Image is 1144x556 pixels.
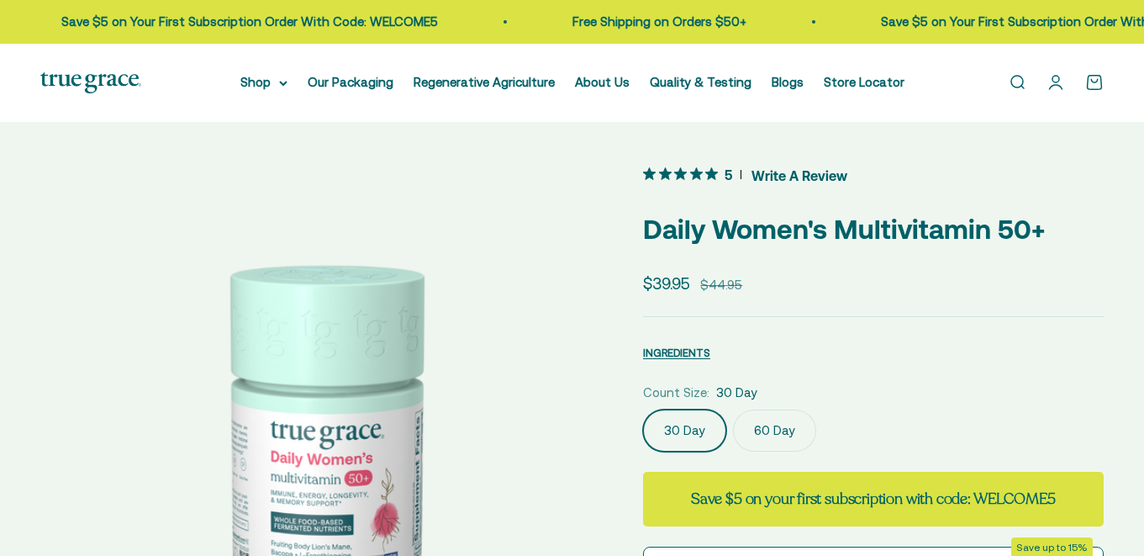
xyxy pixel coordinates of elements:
compare-at-price: $44.95 [700,275,742,295]
a: Blogs [772,75,804,89]
a: Quality & Testing [650,75,751,89]
p: Save $5 on Your First Subscription Order With Code: WELCOME5 [53,12,430,32]
legend: Count Size: [643,383,709,403]
a: About Us [575,75,630,89]
sale-price: $39.95 [643,271,690,296]
span: INGREDIENTS [643,347,710,359]
a: Regenerative Agriculture [414,75,555,89]
span: Write A Review [751,162,847,188]
summary: Shop [240,72,287,93]
a: Free Shipping on Orders $50+ [564,14,738,29]
span: 5 [725,165,732,183]
a: Our Packaging [308,75,393,89]
button: INGREDIENTS [643,342,710,363]
a: Store Locator [824,75,904,89]
span: 30 Day [716,383,757,403]
strong: Save $5 on your first subscription with code: WELCOME5 [691,489,1056,509]
p: Daily Women's Multivitamin 50+ [643,208,1104,251]
button: 5 out 5 stars rating in total 13 reviews. Jump to reviews. [643,162,847,188]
